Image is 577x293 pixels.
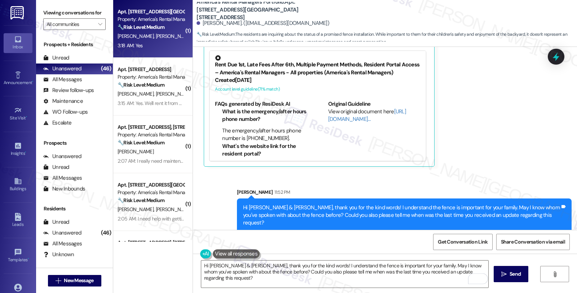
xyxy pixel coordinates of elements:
div: All Messages [43,76,82,83]
i:  [98,21,102,27]
div: 11:52 PM [273,188,290,196]
div: Prospects [36,139,113,147]
span: [PERSON_NAME] [156,206,192,213]
b: Original Guideline [328,100,371,108]
span: [PERSON_NAME] [118,91,156,97]
div: Escalate [43,119,71,127]
li: The emergency/after hours phone number is [PHONE_NUMBER]. [222,127,308,143]
div: Unanswered [43,153,82,160]
a: Templates • [4,246,32,266]
div: Unread [43,54,69,62]
span: Get Conversation Link [438,238,488,246]
div: 2:07 AM: I really need maintenance to come to my house [118,158,237,164]
div: Review follow-ups [43,87,94,94]
button: Share Conversation via email [496,234,570,250]
div: Rent Due 1st, Late Fees After 6th, Multiple Payment Methods, Resident Portal Access – America's R... [215,55,420,76]
a: Insights • [4,140,32,159]
div: Unanswered [43,65,82,73]
div: Hi [PERSON_NAME] & [PERSON_NAME], thank you for the kind words! I understand the fence is importa... [243,204,560,227]
textarea: To enrich screen reader interactions, please activate Accessibility in Grammarly extension settings [201,261,488,288]
div: WO Follow-ups [43,108,88,116]
span: Share Conversation via email [501,238,565,246]
span: New Message [64,277,93,284]
div: (46) [99,227,113,239]
div: Unknown [43,251,74,258]
div: Unread [43,163,69,171]
div: New Inbounds [43,185,85,193]
div: Property: America's Rental Managers Portfolio [118,131,184,139]
div: 3:18 AM: Yes [118,42,143,49]
span: [PERSON_NAME] [118,148,154,155]
span: • [28,256,29,261]
a: Buildings [4,175,32,194]
li: What is the emergency/after hours phone number? [222,108,308,123]
span: : The residents are inquiring about the status of a promised fence installation. While important ... [197,31,577,46]
div: Property: America's Rental Managers Portfolio [118,16,184,23]
div: Maintenance [43,97,83,105]
div: Property: America's Rental Managers Portfolio [118,189,184,196]
strong: 🔧 Risk Level: Medium [118,139,164,146]
div: Apt. [STREET_ADDRESS], [STREET_ADDRESS] [118,239,184,246]
div: (46) [99,63,113,74]
div: Property: America's Rental Managers Portfolio [118,73,184,81]
div: Apt. [STREET_ADDRESS][GEOGRAPHIC_DATA][STREET_ADDRESS] [118,181,184,189]
strong: 🔧 Risk Level: Medium [118,197,164,204]
i:  [501,271,507,277]
label: Viewing conversations for [43,7,106,18]
span: Send [510,270,521,278]
div: Residents [36,205,113,213]
button: New Message [48,275,101,287]
strong: 🔧 Risk Level: Medium [118,82,164,88]
div: 3:15 AM: Yes. We'll rent it from a vendor. [118,100,198,106]
a: Inbox [4,33,32,53]
div: Created [DATE] [215,76,420,84]
span: • [32,79,33,84]
strong: 🔧 Risk Level: Medium [197,31,235,37]
a: Site Visit • [4,104,32,124]
div: 2:05 AM: I need help with getting us a garbage can, we never received one [118,215,274,222]
span: [PERSON_NAME] [118,33,156,39]
strong: 🔧 Risk Level: Medium [118,24,164,30]
div: [PERSON_NAME] [237,188,572,198]
div: Prospects + Residents [36,41,113,48]
b: FAQs generated by ResiDesk AI [215,100,290,108]
i:  [56,278,61,284]
div: Account level guideline ( 71 % match) [215,86,420,93]
i:  [552,271,558,277]
span: [PERSON_NAME] [118,206,156,213]
span: • [25,150,26,155]
div: Apt. [STREET_ADDRESS], [STREET_ADDRESS] [118,123,184,131]
div: Unread [43,218,69,226]
img: ResiDesk Logo [10,6,25,19]
div: Apt. [STREET_ADDRESS] [118,66,184,73]
div: [PERSON_NAME]. ([EMAIL_ADDRESS][DOMAIN_NAME]) [197,19,329,27]
div: All Messages [43,174,82,182]
a: [URL][DOMAIN_NAME]… [328,108,406,123]
span: • [26,114,27,119]
div: View original document here [328,108,421,123]
span: [PERSON_NAME] [156,33,192,39]
div: Apt. [STREET_ADDRESS][GEOGRAPHIC_DATA][STREET_ADDRESS] [118,8,184,16]
span: [PERSON_NAME] [156,91,194,97]
button: Send [494,266,529,282]
button: Get Conversation Link [433,234,492,250]
input: All communities [47,18,94,30]
div: Unanswered [43,229,82,237]
a: Leads [4,211,32,230]
li: What's the website link for the resident portal? [222,143,308,158]
div: All Messages [43,240,82,248]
